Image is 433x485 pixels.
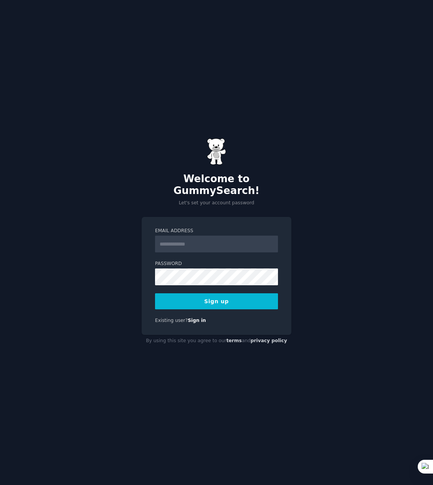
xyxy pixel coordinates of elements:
[155,318,188,323] span: Existing user?
[207,138,226,165] img: Gummy Bear
[142,173,291,197] h2: Welcome to GummySearch!
[142,200,291,207] p: Let's set your account password
[155,228,278,234] label: Email Address
[155,293,278,309] button: Sign up
[250,338,287,343] a: privacy policy
[226,338,242,343] a: terms
[155,260,278,267] label: Password
[188,318,206,323] a: Sign in
[142,335,291,347] div: By using this site you agree to our and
